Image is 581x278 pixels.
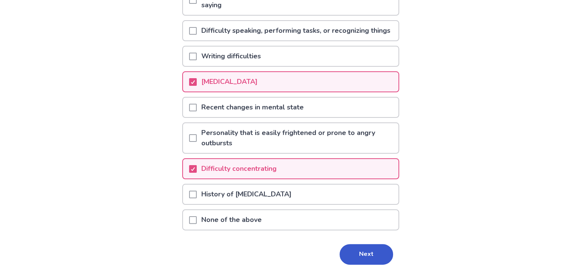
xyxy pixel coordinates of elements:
p: Difficulty speaking, performing tasks, or recognizing things [197,21,395,40]
p: None of the above [197,210,266,230]
p: Personality that is easily frightened or prone to angry outbursts [197,123,398,153]
p: Writing difficulties [197,47,265,66]
p: History of [MEDICAL_DATA] [197,185,296,204]
p: [MEDICAL_DATA] [197,72,262,92]
p: Difficulty concentrating [197,159,281,178]
button: Next [340,244,393,265]
p: Recent changes in mental state [197,98,308,117]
